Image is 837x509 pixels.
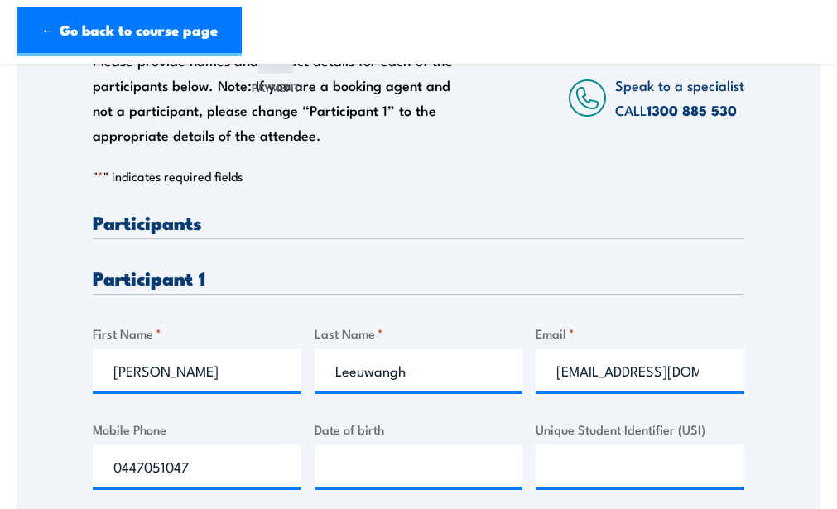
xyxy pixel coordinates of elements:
[536,420,744,439] label: Unique Student Identifier (USI)
[647,99,737,121] a: 1300 885 530
[93,324,301,343] label: First Name
[252,79,300,95] span: Payment
[17,7,242,56] a: ← Go back to course page
[93,213,744,232] h3: Participants
[315,324,523,343] label: Last Name
[536,324,744,343] label: Email
[93,420,301,439] label: Mobile Phone
[93,48,469,147] div: Please provide names and contact details for each of the participants below. Note: If you are a b...
[615,74,744,120] span: Speak to a specialist CALL
[93,268,744,287] h3: Participant 1
[93,168,744,185] p: " " indicates required fields
[315,420,523,439] label: Date of birth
